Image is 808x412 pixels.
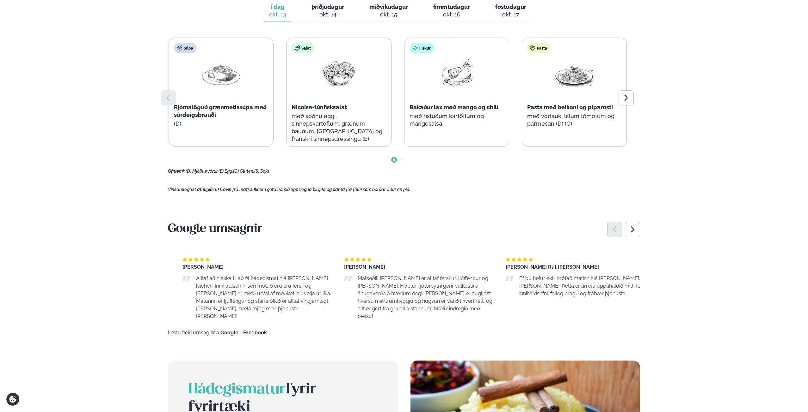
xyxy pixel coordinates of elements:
[433,11,470,18] div: okt. 16
[369,3,408,10] span: miðvikudagur
[269,3,286,11] span: Í dag
[527,112,621,128] p: með vorlauk, litlum tómötum og parmesan (D) (G)
[527,43,550,53] div: Pasta
[311,11,344,18] div: okt. 14
[220,330,242,335] a: Google -
[607,222,622,237] div: Previous slide
[433,3,470,10] span: fimmtudagur
[292,112,386,143] p: með soðnu eggi, sinnepskartöflum, grænum baunum, [GEOGRAPHIC_DATA] og franskri sinnepsdressingu (E)
[519,275,655,297] p: Ef þú hefur ekki prófað matinn hjá [PERSON_NAME], þá er [PERSON_NAME]! Þetta er án efa uppáhaldið...
[410,43,434,53] div: Fiskur
[188,383,286,397] span: Hádegismatur
[625,222,640,237] div: Next slide
[318,58,359,87] img: Salad.png
[168,169,185,174] span: Ofnæmi:
[254,169,269,174] span: (S) Soja
[174,43,196,53] div: Súpa
[530,45,535,51] img: pasta.svg
[174,120,268,128] p: (D)
[358,275,492,319] span: Matseðill [PERSON_NAME] er alltaf ferskur, ljúffengur og [PERSON_NAME]. Frábær fjölbreytni gerir ...
[174,104,267,118] span: Rjómalöguð grænmetissúpa með súrdeigsbrauði
[490,1,531,21] button: föstudagur okt. 17
[400,158,403,161] span: Go to slide 2
[344,265,493,270] div: [PERSON_NAME]
[311,3,344,10] span: þriðjudagur
[201,58,241,87] img: Soup.png
[196,275,331,319] span: Alltaf að hlakka til að fá hádegismat hjá [PERSON_NAME] kitchen. Innihaldsefnin sem notuð eru eru...
[264,1,291,21] button: Í dag okt. 13
[243,330,267,335] a: Facebook
[364,1,413,21] button: miðvikudagur okt. 15
[306,1,349,21] button: þriðjudagur okt. 14
[177,45,182,51] img: soup.svg
[6,393,19,406] a: Cookie settings
[219,169,233,174] span: (E) Egg,
[168,187,410,192] span: Vinsamlegast athugið að frávik frá matseðlinum geta komið upp vegna birgða og panta frá fólki sem...
[168,330,219,336] span: Lestu fleiri umsagnir á
[369,11,408,18] div: okt. 15
[413,45,418,51] img: fish.svg
[292,104,347,110] span: Nicoise-túnfisksalat
[295,45,300,51] img: salad.svg
[182,265,331,270] div: [PERSON_NAME]
[410,112,504,128] p: með ristuðum kartöflum og mangósalsa
[410,104,498,110] span: Bakaður lax með mango og chilí
[527,104,613,110] span: Pasta með beikoni og piparosti
[233,169,254,174] span: (G) Glúten,
[292,43,314,53] div: Salat
[269,11,286,18] div: okt. 13
[436,58,477,87] img: Fish.png
[393,158,395,161] span: Go to slide 1
[186,169,219,174] span: (D) Mjólkurvörur,
[495,11,526,18] div: okt. 17
[554,58,595,87] img: Spagetti.png
[495,3,526,10] span: föstudagur
[428,1,475,21] button: fimmtudagur okt. 16
[168,222,640,237] h3: Google umsagnir
[506,265,655,270] div: [PERSON_NAME] Rut [PERSON_NAME]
